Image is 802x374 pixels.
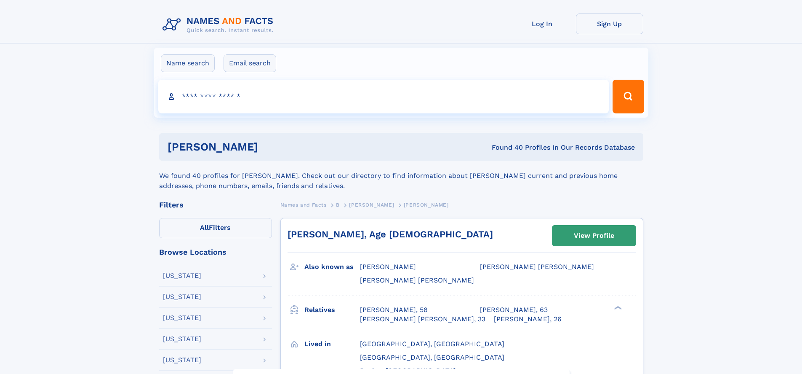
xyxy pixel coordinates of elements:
[159,218,272,238] label: Filters
[163,336,201,342] div: [US_STATE]
[360,305,428,315] a: [PERSON_NAME], 58
[360,276,474,284] span: [PERSON_NAME] [PERSON_NAME]
[158,80,609,113] input: search input
[574,226,614,245] div: View Profile
[163,315,201,321] div: [US_STATE]
[200,223,209,231] span: All
[576,13,643,34] a: Sign Up
[159,13,280,36] img: Logo Names and Facts
[304,337,360,351] h3: Lived in
[288,229,493,239] a: [PERSON_NAME], Age [DEMOGRAPHIC_DATA]
[224,54,276,72] label: Email search
[159,248,272,256] div: Browse Locations
[163,272,201,279] div: [US_STATE]
[360,263,416,271] span: [PERSON_NAME]
[159,201,272,209] div: Filters
[280,199,327,210] a: Names and Facts
[613,80,644,113] button: Search Button
[336,199,340,210] a: B
[360,340,504,348] span: [GEOGRAPHIC_DATA], [GEOGRAPHIC_DATA]
[552,226,636,246] a: View Profile
[360,353,504,361] span: [GEOGRAPHIC_DATA], [GEOGRAPHIC_DATA]
[161,54,215,72] label: Name search
[494,315,562,324] a: [PERSON_NAME], 26
[509,13,576,34] a: Log In
[349,199,394,210] a: [PERSON_NAME]
[480,305,548,315] a: [PERSON_NAME], 63
[404,202,449,208] span: [PERSON_NAME]
[480,263,594,271] span: [PERSON_NAME] [PERSON_NAME]
[349,202,394,208] span: [PERSON_NAME]
[304,303,360,317] h3: Relatives
[163,357,201,363] div: [US_STATE]
[360,315,485,324] a: [PERSON_NAME] [PERSON_NAME], 33
[375,143,635,152] div: Found 40 Profiles In Our Records Database
[612,305,622,310] div: ❯
[168,142,375,152] h1: [PERSON_NAME]
[304,260,360,274] h3: Also known as
[336,202,340,208] span: B
[159,161,643,191] div: We found 40 profiles for [PERSON_NAME]. Check out our directory to find information about [PERSON...
[163,293,201,300] div: [US_STATE]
